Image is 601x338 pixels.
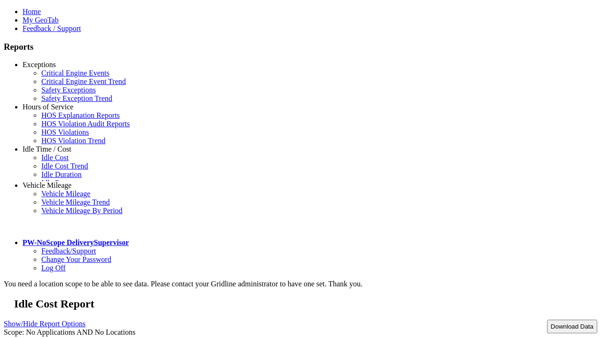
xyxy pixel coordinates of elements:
[41,162,88,170] a: Idle Cost Trend
[23,238,129,246] a: PW-NoScope DeliverySupervisor
[4,317,85,330] a: Show/Hide Report Options
[41,179,88,187] a: Idle Percentage
[41,170,82,178] a: Idle Duration
[41,120,130,128] a: HOS Violation Audit Reports
[41,154,69,161] a: Idle Cost
[14,298,597,310] h2: Idle Cost Report
[41,69,109,77] a: Critical Engine Events
[4,328,135,336] span: Scope: No Applications AND No Locations
[41,190,90,198] a: Vehicle Mileage
[41,255,111,263] a: Change Your Password
[23,181,71,189] a: Vehicle Mileage
[41,77,126,85] a: Critical Engine Event Trend
[41,86,96,94] a: Safety Exceptions
[41,207,123,215] a: Vehicle Mileage By Period
[23,103,73,111] a: Hours of Service
[23,24,81,32] a: Feedback / Support
[4,42,597,52] h3: Reports
[23,8,41,15] a: Home
[41,247,96,255] a: Feedback/Support
[23,145,71,153] a: Idle Time / Cost
[23,16,59,24] a: My GeoTab
[23,61,56,69] a: Exceptions
[41,128,89,136] a: HOS Violations
[41,198,110,206] a: Vehicle Mileage Trend
[41,264,66,272] a: Log Off
[4,280,597,288] div: You need a location scope to be able to see data. Please contact your Gridline administrator to h...
[41,137,106,145] a: HOS Violation Trend
[547,320,597,333] button: Download Data
[41,111,120,119] a: HOS Explanation Reports
[41,94,112,102] a: Safety Exception Trend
